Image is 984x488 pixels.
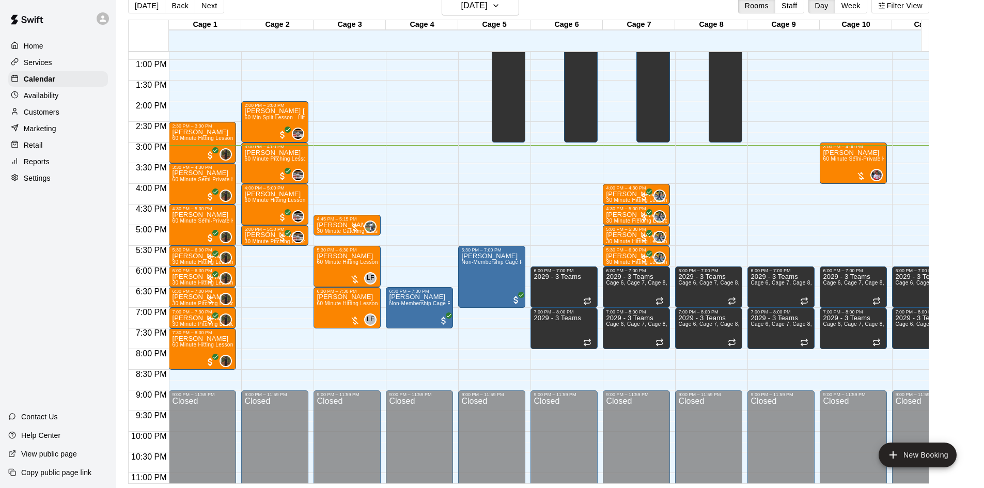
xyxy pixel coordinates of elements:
[133,101,169,110] span: 2:00 PM
[296,128,304,140] span: Greg Duncan
[639,212,649,223] span: All customers have paid
[530,266,598,308] div: 6:00 PM – 7:00 PM: 2029 - 3 Teams
[169,122,236,163] div: 2:30 PM – 3:30 PM: Ellis Swihart
[24,41,43,51] p: Home
[603,20,675,30] div: Cage 7
[751,392,811,397] div: 9:00 PM – 11:59 PM
[133,370,169,379] span: 8:30 PM
[172,280,233,286] span: 30 Minute Hitting Lesson
[895,392,956,397] div: 9:00 PM – 11:59 PM
[205,274,215,285] span: All customers have paid
[205,233,215,243] span: All customers have paid
[870,169,883,181] div: Kevin Lachance
[820,308,887,349] div: 7:00 PM – 8:00 PM: 2029 - 3 Teams
[583,297,591,305] span: Recurring event
[823,156,956,162] span: 60 Minute Semi-Private Hitting Lesson (2 Participants)
[241,101,308,143] div: 2:00 PM – 3:00 PM: Cooper Nimmo
[241,184,308,225] div: 4:00 PM – 5:00 PM: Landon Porter
[220,293,232,305] div: Mike Thatcher
[820,143,887,184] div: 3:00 PM – 4:00 PM: 60 Minute Semi-Private Hitting Lesson (2 Participants)
[8,38,108,54] a: Home
[8,137,108,153] div: Retail
[8,71,108,87] a: Calendar
[639,254,649,264] span: All customers have paid
[678,309,739,314] div: 7:00 PM – 8:00 PM
[224,313,232,326] span: Mike Thatcher
[133,287,169,296] span: 6:30 PM
[241,143,308,184] div: 3:00 PM – 4:00 PM: Xavier Raybon
[606,268,667,273] div: 6:00 PM – 7:00 PM
[172,268,233,273] div: 6:00 PM – 6:30 PM
[606,218,670,224] span: 30 Minute Fielding Lesson
[129,432,169,440] span: 10:00 PM
[221,149,231,160] img: Mike Thatcher
[317,392,378,397] div: 9:00 PM – 11:59 PM
[823,309,884,314] div: 7:00 PM – 8:00 PM
[296,231,304,243] span: Greg Duncan
[205,357,215,367] span: All customers have paid
[823,268,884,273] div: 6:00 PM – 7:00 PM
[314,246,381,287] div: 5:30 PM – 6:30 PM: Blake
[367,273,374,284] span: LF
[220,251,232,264] div: Mike Thatcher
[220,190,232,202] div: Mike Thatcher
[606,280,758,286] span: Cage 6, Cage 7, Cage 8, Cage 9, Cage 10, Cage 11, Cage 12
[728,297,736,305] span: Recurring event
[129,473,169,482] span: 11:00 PM
[244,239,309,244] span: 30 Minute Pitching Lesson
[133,60,169,69] span: 1:00 PM
[317,301,378,306] span: 60 Minute Hitting Lesson
[221,273,231,284] img: Mike Thatcher
[823,144,884,149] div: 3:00 PM – 4:00 PM
[747,308,815,349] div: 7:00 PM – 8:00 PM: 2029 - 3 Teams
[654,211,665,222] img: Derek Wood
[892,20,964,30] div: Cage 11
[8,104,108,120] a: Customers
[172,259,233,265] span: 30 Minute Hitting Lesson
[364,313,377,326] div: Logan Farrar
[172,330,233,335] div: 7:30 PM – 8:30 PM
[386,287,453,328] div: 6:30 PM – 7:30 PM: Non-Membership Cage Rental
[133,184,169,193] span: 4:00 PM
[439,316,449,326] span: All customers have paid
[314,287,381,328] div: 6:30 PM – 7:30 PM: Trent
[872,338,881,347] span: Recurring event
[133,308,169,317] span: 7:00 PM
[872,297,881,305] span: Recurring event
[606,206,667,211] div: 4:30 PM – 5:00 PM
[8,121,108,136] a: Marketing
[654,253,665,263] img: Derek Wood
[277,130,288,140] span: All customers have paid
[220,231,232,243] div: Mike Thatcher
[895,309,956,314] div: 7:00 PM – 8:00 PM
[461,259,536,265] span: Non-Membership Cage Rental
[277,233,288,243] span: All customers have paid
[892,266,959,308] div: 6:00 PM – 7:00 PM: 2029 - 3 Teams
[133,246,169,255] span: 5:30 PM
[386,20,458,30] div: Cage 4
[172,135,233,141] span: 60 Minute Hitting Lesson
[133,225,169,234] span: 5:00 PM
[244,197,305,203] span: 60 Minute Hitting Lesson
[314,20,386,30] div: Cage 3
[172,301,237,306] span: 30 Minute Pitching Lesson
[24,74,55,84] p: Calendar
[169,163,236,204] div: 3:30 PM – 4:30 PM: Jace Carter
[8,55,108,70] a: Services
[224,190,232,202] span: Mike Thatcher
[133,328,169,337] span: 7:30 PM
[169,266,236,287] div: 6:00 PM – 6:30 PM: Peter Rainville
[606,197,667,203] span: 30 Minute Hitting Lesson
[603,266,670,308] div: 6:00 PM – 7:00 PM: 2029 - 3 Teams
[8,170,108,186] div: Settings
[292,169,304,181] div: Greg Duncan
[172,123,233,129] div: 2:30 PM – 3:30 PM
[205,254,215,264] span: All customers have paid
[24,123,56,134] p: Marketing
[169,20,241,30] div: Cage 1
[172,392,233,397] div: 9:00 PM – 11:59 PM
[292,210,304,223] div: Greg Duncan
[293,129,303,139] img: Greg Duncan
